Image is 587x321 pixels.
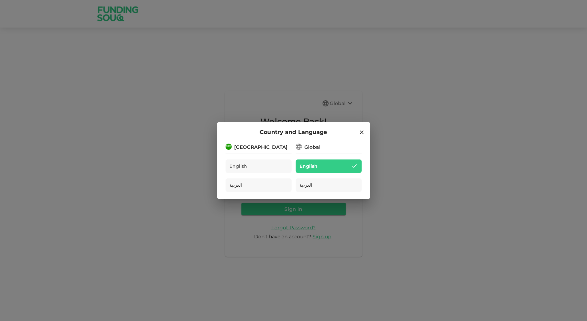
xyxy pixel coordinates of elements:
[300,181,313,189] span: العربية
[230,181,242,189] span: العربية
[260,128,327,137] span: Country and Language
[226,144,232,150] img: flag-sa.b9a346574cdc8950dd34b50780441f57.svg
[305,144,321,151] div: Global
[230,162,247,170] span: English
[300,162,318,170] span: English
[235,144,288,151] div: [GEOGRAPHIC_DATA]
